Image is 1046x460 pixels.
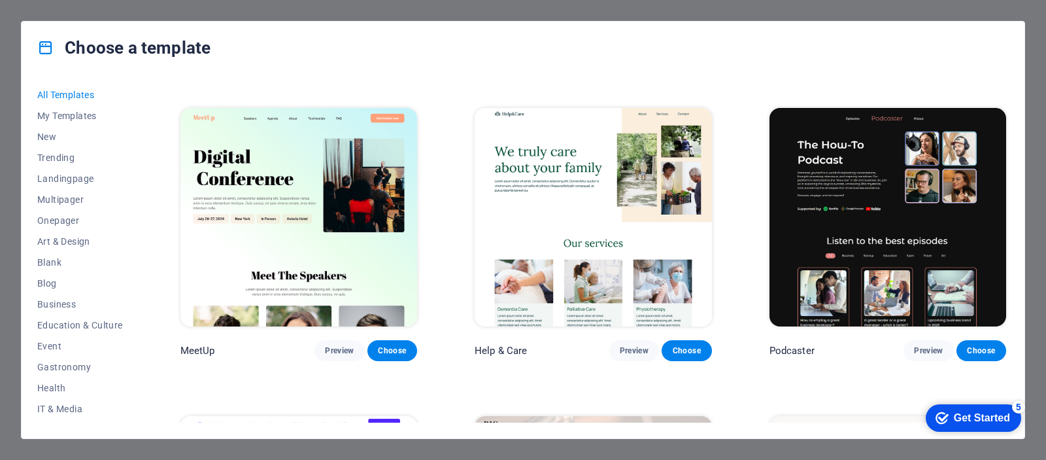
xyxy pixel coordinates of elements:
[475,344,528,357] p: Help & Care
[37,111,123,121] span: My Templates
[903,340,953,361] button: Preview
[37,257,123,268] span: Blank
[769,108,1006,327] img: Podcaster
[37,383,123,393] span: Health
[10,7,106,34] div: Get Started 5 items remaining, 0% complete
[37,215,123,226] span: Onepager
[367,340,417,361] button: Choose
[97,3,110,16] div: 5
[769,344,815,357] p: Podcaster
[37,278,123,289] span: Blog
[314,340,364,361] button: Preview
[37,320,123,330] span: Education & Culture
[662,340,711,361] button: Choose
[37,152,123,163] span: Trending
[37,147,123,168] button: Trending
[37,168,123,189] button: Landingpage
[37,378,123,398] button: Health
[180,108,417,327] img: MeetUp
[37,90,123,100] span: All Templates
[37,132,123,142] span: New
[37,210,123,231] button: Onepager
[37,231,123,252] button: Art & Design
[37,404,123,414] span: IT & Media
[37,126,123,147] button: New
[37,84,123,105] button: All Templates
[37,336,123,357] button: Event
[378,345,407,356] span: Choose
[37,419,123,440] button: Legal & Finance
[37,173,123,184] span: Landingpage
[37,362,123,372] span: Gastronomy
[37,252,123,273] button: Blank
[37,294,123,315] button: Business
[37,398,123,419] button: IT & Media
[37,341,123,351] span: Event
[37,315,123,336] button: Education & Culture
[914,345,943,356] span: Preview
[620,345,649,356] span: Preview
[37,37,211,58] h4: Choose a template
[325,345,354,356] span: Preview
[37,194,123,205] span: Multipager
[967,345,996,356] span: Choose
[37,189,123,210] button: Multipager
[37,273,123,294] button: Blog
[39,14,95,26] div: Get Started
[475,108,711,327] img: Help & Care
[37,357,123,378] button: Gastronomy
[180,344,215,357] p: MeetUp
[37,105,123,126] button: My Templates
[609,340,659,361] button: Preview
[956,340,1006,361] button: Choose
[672,345,701,356] span: Choose
[37,299,123,310] span: Business
[37,236,123,247] span: Art & Design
